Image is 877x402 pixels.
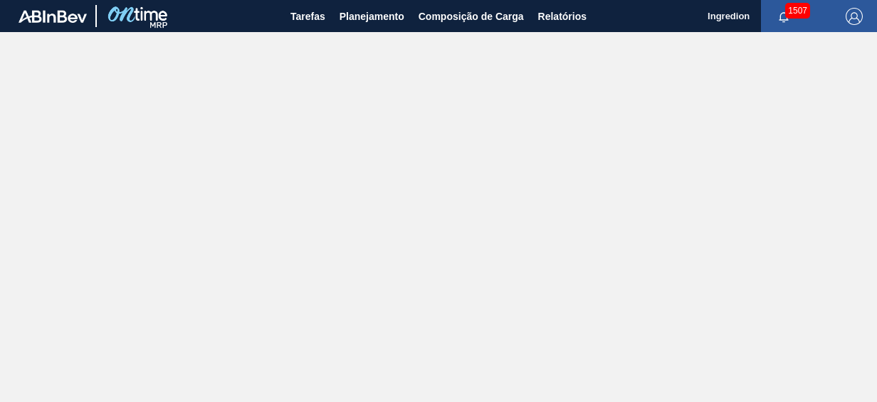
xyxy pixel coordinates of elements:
button: Notificações [761,6,807,26]
span: Composição de Carga [419,8,524,25]
span: 1507 [785,3,810,19]
span: Planejamento [340,8,404,25]
img: Logout [846,8,863,25]
span: Relatórios [538,8,587,25]
span: Tarefas [290,8,325,25]
img: TNhmsLtSVTkK8tSr43FrP2fwEKptu5GPRR3wAAAABJRU5ErkJggg== [19,10,87,23]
